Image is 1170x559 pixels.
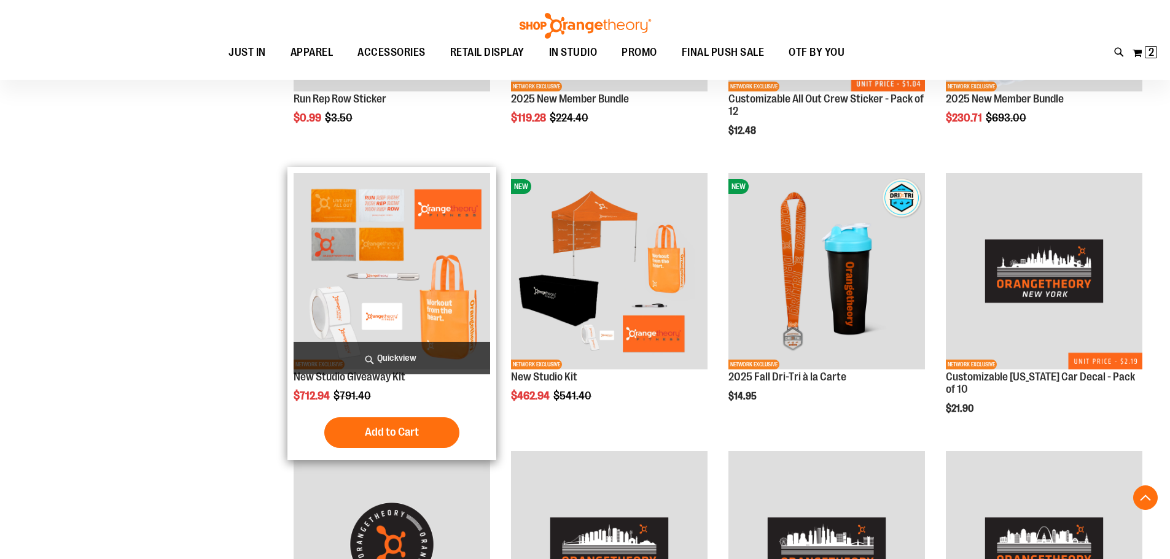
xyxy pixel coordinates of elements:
span: $693.00 [986,112,1028,124]
span: $712.94 [294,390,332,402]
span: $230.71 [946,112,984,124]
div: product [722,167,931,433]
a: JUST IN [216,39,278,67]
a: OTF BY YOU [776,39,857,67]
span: OTF BY YOU [789,39,844,66]
span: NEW [511,179,531,194]
span: Add to Cart [365,425,419,439]
span: NEW [728,179,749,194]
a: PROMO [609,39,669,67]
span: $12.48 [728,125,758,136]
span: APPAREL [291,39,333,66]
a: Customizable [US_STATE] Car Decal - Pack of 10 [946,371,1135,395]
a: RETAIL DISPLAY [438,39,537,67]
span: NETWORK EXCLUSIVE [511,360,562,369]
div: product [940,167,1149,445]
img: Shop Orangetheory [518,13,653,39]
img: New Studio Giveaway Kit [294,173,490,369]
a: 2025 Fall Dri-Tri à la CarteNEWNETWORK EXCLUSIVE [728,173,925,371]
span: $21.90 [946,403,975,414]
a: Product image for Customizable New York Car Decal - 10 PKNETWORK EXCLUSIVE [946,173,1142,371]
span: $14.95 [728,391,759,402]
span: RETAIL DISPLAY [450,39,525,66]
a: 2025 Fall Dri-Tri à la Carte [728,371,846,383]
a: Run Rep Row Sticker [294,93,386,105]
span: $462.94 [511,390,552,402]
span: $541.40 [553,390,593,402]
span: NETWORK EXCLUSIVE [728,360,779,369]
a: 2025 New Member Bundle [946,93,1064,105]
span: $3.50 [325,112,354,124]
a: 2025 New Member Bundle [511,93,629,105]
div: product [287,167,496,460]
a: New Studio Giveaway Kit [294,371,405,383]
a: IN STUDIO [537,39,610,67]
img: 2025 Fall Dri-Tri à la Carte [728,173,925,369]
span: 2 [1149,46,1154,58]
a: Quickview [294,342,490,374]
span: PROMO [622,39,657,66]
span: ACCESSORIES [357,39,426,66]
a: APPAREL [278,39,346,67]
span: IN STUDIO [549,39,598,66]
a: New Studio Giveaway KitNETWORK EXCLUSIVE [294,173,490,371]
span: $0.99 [294,112,323,124]
button: Add to Cart [324,417,459,448]
img: Product image for Customizable New York Car Decal - 10 PK [946,173,1142,369]
span: FINAL PUSH SALE [682,39,765,66]
a: Customizable All Out Crew Sticker - Pack of 12 [728,93,924,117]
div: product [505,167,714,433]
span: JUST IN [228,39,266,66]
span: NETWORK EXCLUSIVE [946,82,997,91]
a: FINAL PUSH SALE [669,39,777,67]
span: NETWORK EXCLUSIVE [511,82,562,91]
span: $224.40 [550,112,590,124]
button: Back To Top [1133,485,1158,510]
span: NETWORK EXCLUSIVE [728,82,779,91]
span: NETWORK EXCLUSIVE [946,360,997,369]
span: $119.28 [511,112,548,124]
a: New Studio Kit [511,371,577,383]
a: ACCESSORIES [345,39,438,67]
span: $791.40 [333,390,373,402]
a: New Studio KitNEWNETWORK EXCLUSIVE [511,173,708,371]
img: New Studio Kit [511,173,708,369]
